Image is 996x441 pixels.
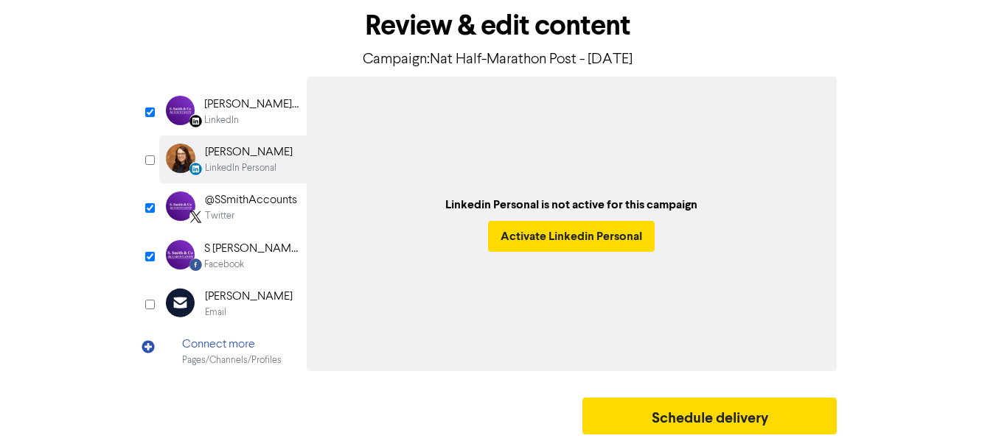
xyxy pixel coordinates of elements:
div: Linkedin [PERSON_NAME] & Co Accountants LimitedLinkedIn [159,88,307,135]
div: Connect more [182,336,282,353]
img: Facebook [166,240,195,269]
button: Schedule delivery [582,398,837,434]
div: Email [205,306,226,320]
button: Activate Linkedin Personal [488,221,655,252]
div: [PERSON_NAME] & Co Accountants Limited [204,96,299,113]
h1: Review & edit content [159,9,837,43]
div: [PERSON_NAME] [205,288,293,306]
div: @SSmithAccounts [205,191,297,209]
div: Facebook S [PERSON_NAME] & Co AccountantsFacebook [159,232,307,280]
img: Twitter [166,191,195,221]
img: Linkedin [166,96,195,125]
div: [PERSON_NAME] [205,144,293,161]
div: Twitter@SSmithAccountsTwitter [159,183,307,231]
p: Campaign: Nat Half-Marathon Post - [DATE] [159,49,837,71]
img: LinkedinPersonal [166,144,195,173]
div: LinkedIn Personal [205,161,276,175]
div: Facebook [204,258,244,272]
div: Pages/Channels/Profiles [182,353,282,367]
iframe: Chat Widget [922,370,996,441]
div: [PERSON_NAME]Email [159,280,307,328]
div: LinkedinPersonal [PERSON_NAME]LinkedIn Personal [159,135,307,183]
div: LinkedIn [204,113,239,127]
div: Linkedin Personal is not active for this campaign [445,196,697,214]
div: Twitter [205,209,234,223]
div: Connect morePages/Channels/Profiles [159,328,307,375]
div: S [PERSON_NAME] & Co Accountants [204,240,299,258]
